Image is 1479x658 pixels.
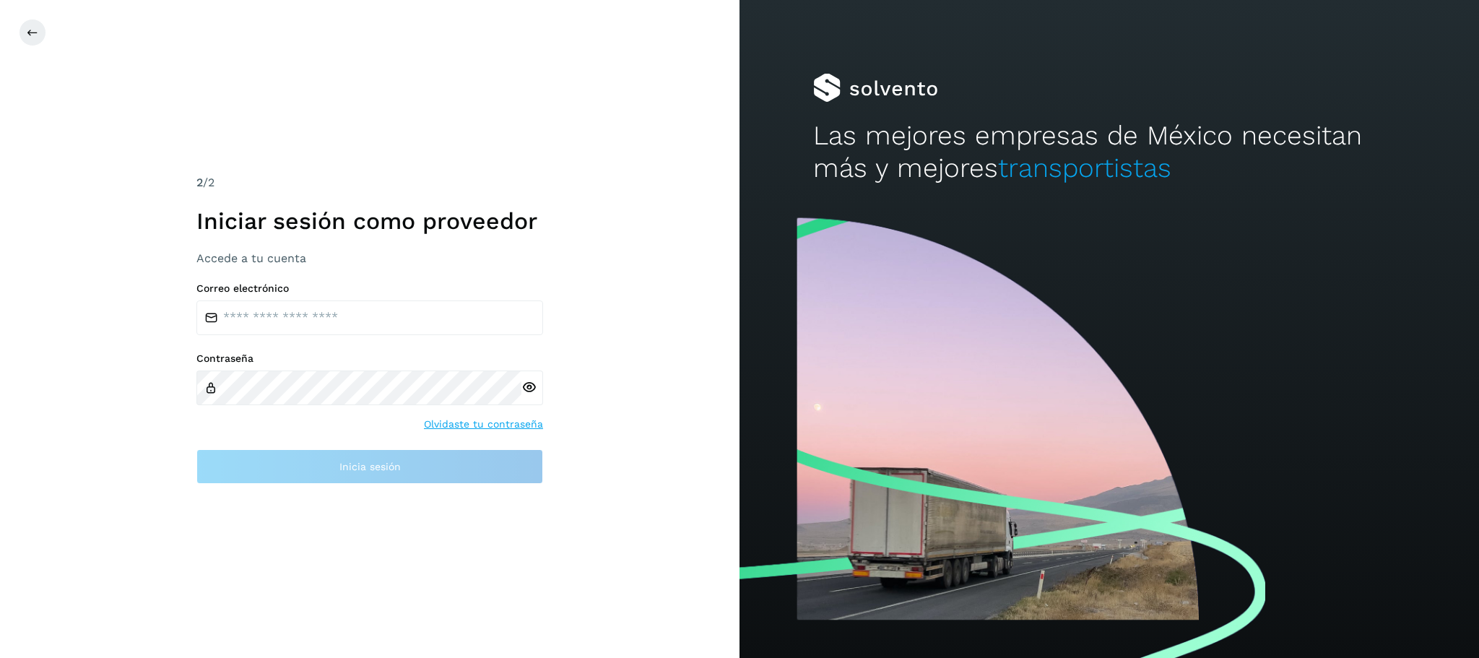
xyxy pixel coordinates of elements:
a: Olvidaste tu contraseña [424,417,543,432]
div: /2 [196,174,543,191]
label: Correo electrónico [196,282,543,295]
span: 2 [196,176,203,189]
h3: Accede a tu cuenta [196,251,543,265]
label: Contraseña [196,352,543,365]
button: Inicia sesión [196,449,543,484]
h2: Las mejores empresas de México necesitan más y mejores [813,120,1405,184]
h1: Iniciar sesión como proveedor [196,207,543,235]
span: transportistas [998,152,1171,183]
span: Inicia sesión [339,462,401,472]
